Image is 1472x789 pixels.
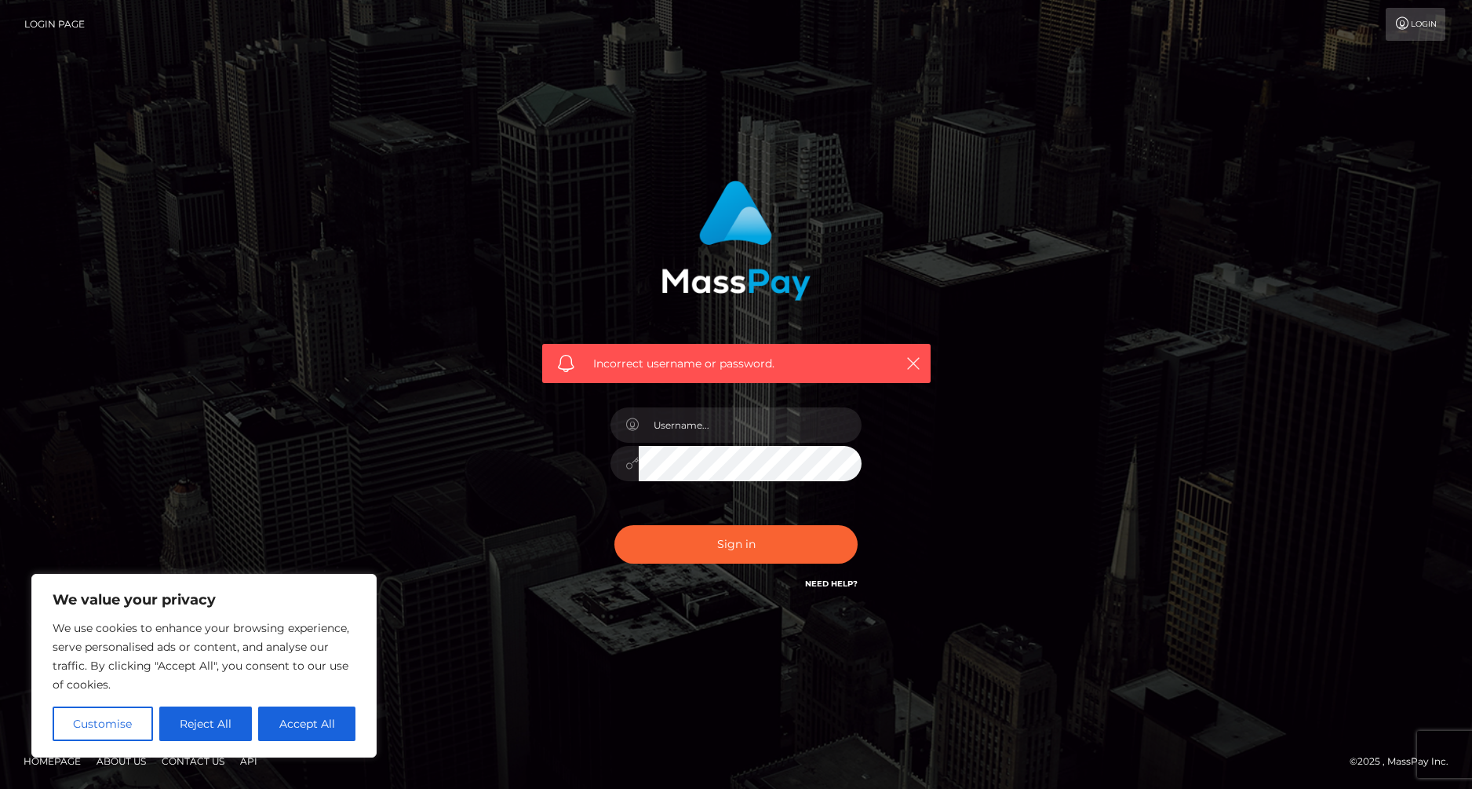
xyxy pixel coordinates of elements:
button: Accept All [258,707,355,741]
a: Homepage [17,749,87,773]
a: Need Help? [805,579,858,589]
img: MassPay Login [661,181,811,301]
input: Username... [639,407,862,443]
div: We value your privacy [31,574,377,758]
a: Login Page [24,8,85,41]
div: © 2025 , MassPay Inc. [1350,753,1460,770]
a: Contact Us [155,749,231,773]
button: Sign in [614,525,858,564]
p: We use cookies to enhance your browsing experience, serve personalised ads or content, and analys... [53,619,355,694]
p: We value your privacy [53,590,355,609]
button: Reject All [159,707,253,741]
a: API [234,749,264,773]
button: Customise [53,707,153,741]
a: About Us [90,749,152,773]
span: Incorrect username or password. [593,356,880,372]
a: Login [1386,8,1445,41]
